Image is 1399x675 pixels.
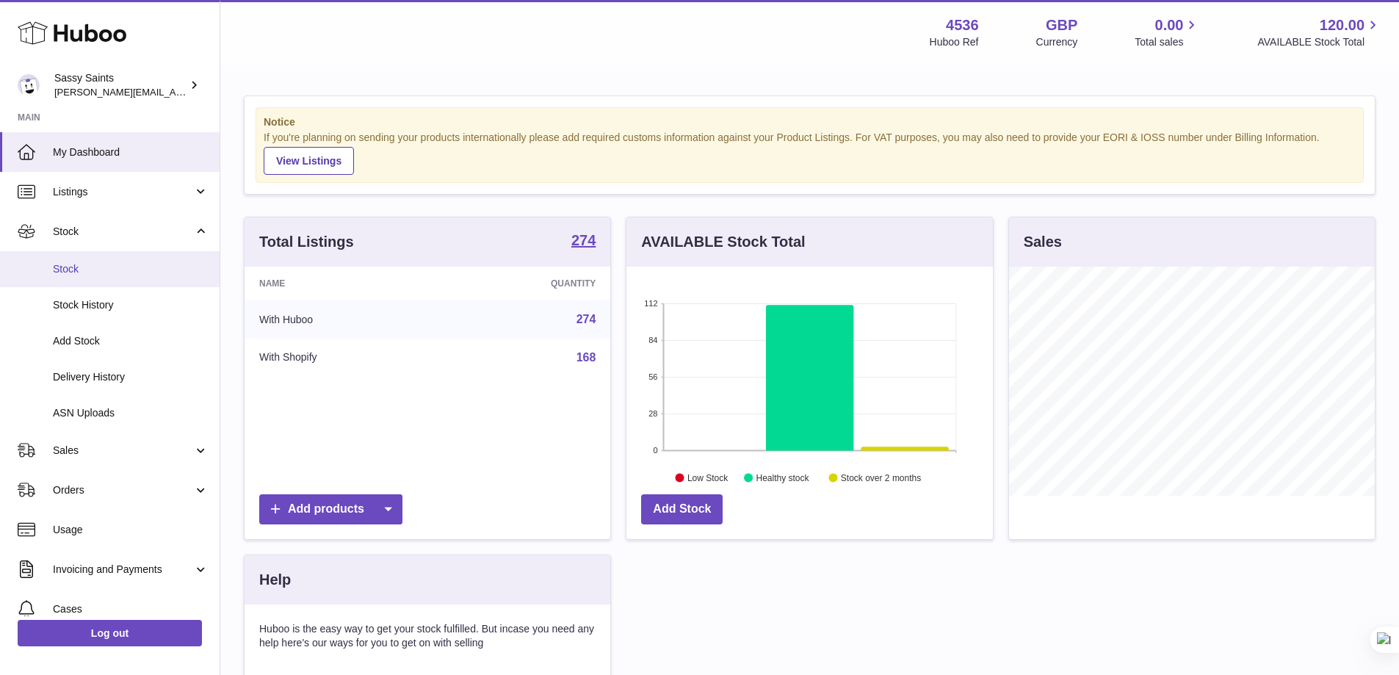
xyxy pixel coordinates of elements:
img: ramey@sassysaints.com [18,74,40,96]
h3: Help [259,570,291,590]
span: Stock [53,225,193,239]
div: Sassy Saints [54,71,187,99]
span: Usage [53,523,209,537]
a: 0.00 Total sales [1135,15,1200,49]
strong: 4536 [946,15,979,35]
div: Currency [1036,35,1078,49]
span: Stock History [53,298,209,312]
span: ASN Uploads [53,406,209,420]
span: AVAILABLE Stock Total [1257,35,1381,49]
span: Total sales [1135,35,1200,49]
th: Name [245,267,442,300]
h3: Total Listings [259,232,354,252]
h3: Sales [1024,232,1062,252]
text: 84 [649,336,658,344]
text: Healthy stock [756,472,810,483]
a: 168 [576,351,596,364]
a: Log out [18,620,202,646]
text: 0 [654,446,658,455]
td: With Shopify [245,339,442,377]
a: 274 [571,233,596,250]
span: Stock [53,262,209,276]
text: 28 [649,409,658,418]
span: My Dashboard [53,145,209,159]
span: Cases [53,602,209,616]
span: 0.00 [1155,15,1184,35]
strong: Notice [264,115,1356,129]
a: 120.00 AVAILABLE Stock Total [1257,15,1381,49]
text: 56 [649,372,658,381]
p: Huboo is the easy way to get your stock fulfilled. But incase you need any help here's our ways f... [259,622,596,650]
strong: 274 [571,233,596,248]
text: Low Stock [687,472,729,483]
td: With Huboo [245,300,442,339]
div: Huboo Ref [930,35,979,49]
span: Delivery History [53,370,209,384]
a: Add products [259,494,402,524]
span: Invoicing and Payments [53,563,193,577]
div: If you're planning on sending your products internationally please add required customs informati... [264,131,1356,175]
strong: GBP [1046,15,1077,35]
a: Add Stock [641,494,723,524]
a: 274 [576,313,596,325]
span: Listings [53,185,193,199]
span: Sales [53,444,193,458]
span: [PERSON_NAME][EMAIL_ADDRESS][DOMAIN_NAME] [54,86,294,98]
text: Stock over 2 months [841,472,921,483]
th: Quantity [442,267,611,300]
text: 112 [644,299,657,308]
span: 120.00 [1320,15,1364,35]
a: View Listings [264,147,354,175]
span: Add Stock [53,334,209,348]
h3: AVAILABLE Stock Total [641,232,805,252]
span: Orders [53,483,193,497]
